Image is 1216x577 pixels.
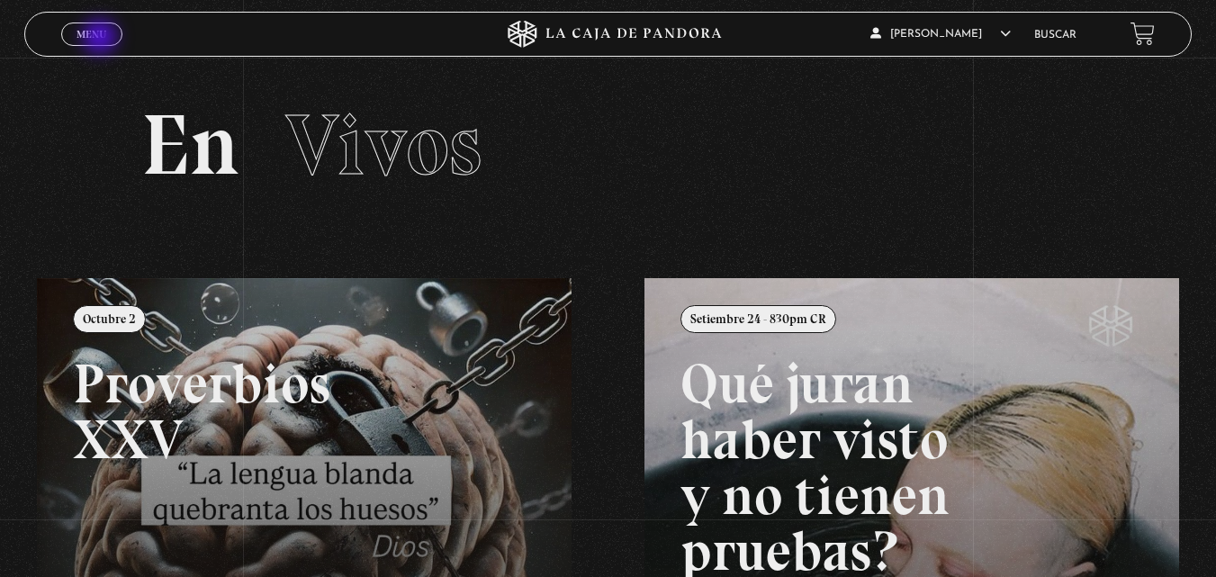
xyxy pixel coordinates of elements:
h2: En [141,103,1076,188]
a: Buscar [1034,30,1076,41]
a: View your shopping cart [1130,22,1155,46]
span: Cerrar [70,44,113,57]
span: Menu [77,29,106,40]
span: Vivos [285,94,482,196]
span: [PERSON_NAME] [870,29,1011,40]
